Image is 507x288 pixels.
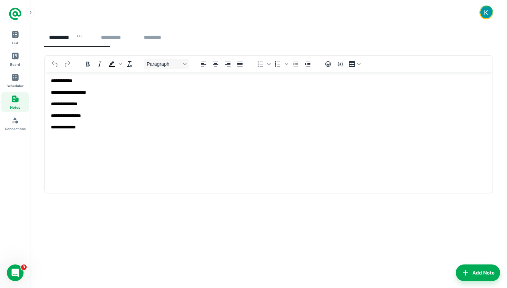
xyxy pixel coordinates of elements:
[5,126,26,132] span: Connections
[234,59,246,69] button: Justify
[479,6,493,19] button: Account button
[10,62,20,67] span: Board
[456,264,500,281] button: Add Note
[106,59,123,69] div: Background color Black
[1,49,29,69] a: Board
[1,114,29,134] a: Connections
[254,59,272,69] div: Bullet list
[21,264,27,270] span: 3
[7,83,24,89] span: Scheduler
[302,59,314,69] button: Increase indent
[1,28,29,48] a: List
[6,6,442,82] body: Rich Text Area
[10,105,20,110] span: Notes
[49,59,61,69] button: Undo
[210,59,221,69] button: Align center
[8,7,22,21] a: Logo
[334,59,346,69] button: Insert/edit code sample
[82,59,93,69] button: Bold
[61,59,73,69] button: Redo
[147,61,181,67] span: Paragraph
[124,59,135,69] button: Clear formatting
[94,59,106,69] button: Italic
[144,59,189,69] button: Block Paragraph
[1,71,29,91] a: Scheduler
[480,7,492,18] img: Kristina Jackson
[272,59,289,69] div: Numbered list
[346,59,363,69] button: Table
[12,40,18,46] span: List
[1,92,29,112] a: Notes
[198,59,209,69] button: Align left
[7,264,24,281] iframe: Intercom live chat
[222,59,234,69] button: Align right
[290,59,301,69] button: Decrease indent
[322,59,334,69] button: Emojis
